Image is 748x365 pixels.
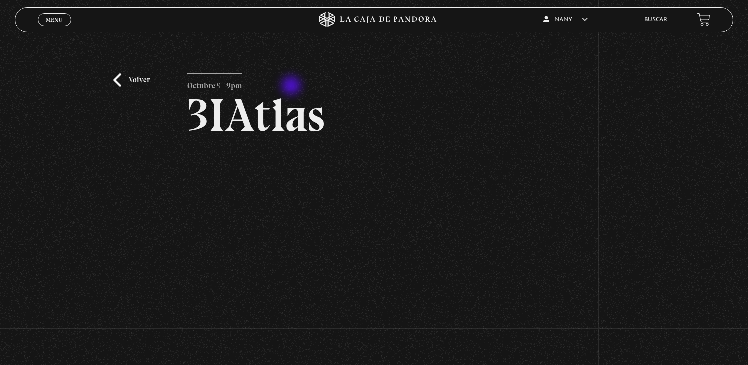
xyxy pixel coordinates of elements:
[43,25,66,32] span: Cerrar
[46,17,62,23] span: Menu
[113,73,150,87] a: Volver
[187,153,561,363] iframe: Dailymotion video player – 3IATLAS
[543,17,588,23] span: Nany
[187,73,242,93] p: Octubre 9 - 9pm
[644,17,667,23] a: Buscar
[697,13,710,26] a: View your shopping cart
[187,92,561,138] h2: 3IAtlas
